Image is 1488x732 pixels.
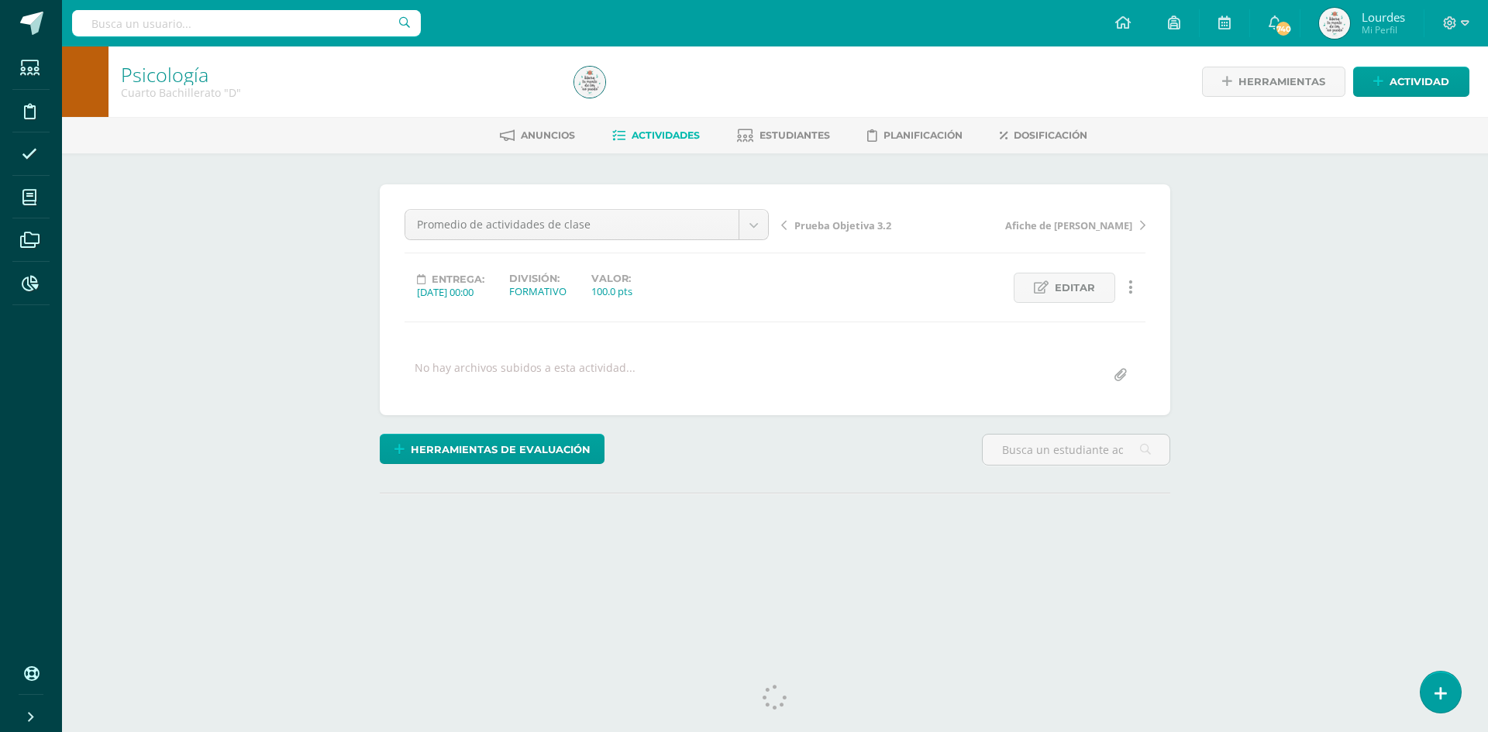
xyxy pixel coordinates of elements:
[121,85,556,100] div: Cuarto Bachillerato 'D'
[1238,67,1325,96] span: Herramientas
[509,273,567,284] label: División:
[1202,67,1345,97] a: Herramientas
[417,210,727,239] span: Promedio de actividades de clase
[1319,8,1350,39] img: 2e90373c1913165f6fa34e04e15cc806.png
[1055,273,1095,302] span: Editar
[1362,9,1405,25] span: Lourdes
[411,435,591,464] span: Herramientas de evaluación
[521,129,575,141] span: Anuncios
[500,123,575,148] a: Anuncios
[737,123,830,148] a: Estudiantes
[574,67,605,98] img: 2e90373c1913165f6fa34e04e15cc806.png
[405,210,768,239] a: Promedio de actividades de clase
[1005,218,1132,232] span: Afiche de [PERSON_NAME]
[417,285,484,299] div: [DATE] 00:00
[509,284,567,298] div: FORMATIVO
[632,129,700,141] span: Actividades
[867,123,963,148] a: Planificación
[794,218,891,232] span: Prueba Objetiva 3.2
[612,123,700,148] a: Actividades
[963,217,1145,232] a: Afiche de [PERSON_NAME]
[781,217,963,232] a: Prueba Objetiva 3.2
[1275,20,1292,37] span: 740
[1353,67,1469,97] a: Actividad
[1362,23,1405,36] span: Mi Perfil
[983,435,1169,465] input: Busca un estudiante aquí...
[432,273,484,285] span: Entrega:
[759,129,830,141] span: Estudiantes
[883,129,963,141] span: Planificación
[591,273,632,284] label: Valor:
[1014,129,1087,141] span: Dosificación
[380,434,604,464] a: Herramientas de evaluación
[1390,67,1449,96] span: Actividad
[415,360,635,390] div: No hay archivos subidos a esta actividad...
[1000,123,1087,148] a: Dosificación
[121,64,556,85] h1: Psicología
[121,61,208,88] a: Psicología
[72,10,421,36] input: Busca un usuario...
[591,284,632,298] div: 100.0 pts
